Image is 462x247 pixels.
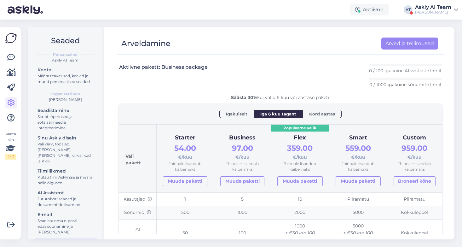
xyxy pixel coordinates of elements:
[220,133,264,142] div: Business
[119,94,442,101] div: kui valid 6 kuu või aastase paketi.
[38,239,94,245] div: Arveldamine
[415,5,458,15] a: Askly AI Team[PERSON_NAME]
[163,161,207,173] div: *hinnale lisandub käibemaks
[38,114,94,131] div: Script, õpetused ja sotsiaalmeedia integreerimine
[35,134,97,165] a: Sinu Askly disainVali värv, tööajad, [PERSON_NAME], [PERSON_NAME] kiirvalikud ja KKK
[220,176,264,186] a: Muuda paketti
[394,142,436,161] div: €/kuu
[119,220,157,247] td: AI vastused
[394,133,436,142] div: Custom
[387,220,442,247] td: Kokkuleppel
[214,192,271,206] td: 5
[174,144,196,153] span: 54.00
[415,10,451,15] div: [PERSON_NAME]
[33,57,97,63] div: Askly AI Team
[387,192,442,206] td: Piiramatu
[287,144,313,153] span: 359.00
[369,68,442,74] p: 0 / 100 igakuine AI vastuste limiit
[35,210,97,236] a: E-mailSeadista oma e-posti edasisuunamine ja [PERSON_NAME]
[35,106,97,132] a: SeadistamineScript, õpetused ja sotsiaalmeedia integreerimine
[163,133,207,142] div: Starter
[214,206,271,220] td: 1000
[157,206,214,220] td: 500
[50,91,80,97] b: Organisatsioon
[271,220,329,247] td: 1000
[121,38,170,50] div: Arveldamine
[214,220,271,247] td: 100
[163,142,207,161] div: €/kuu
[336,133,381,142] div: Smart
[329,206,387,220] td: 5000
[119,192,157,206] td: Kasutajad
[329,220,387,247] td: 5000
[336,176,381,186] a: Muuda paketti
[38,196,94,208] div: Juturoboti seaded ja dokumentide lisamine
[329,192,387,206] td: Piiramatu
[271,125,329,132] div: Populaarne valik
[277,161,322,173] div: *hinnale lisandub käibemaks
[277,133,322,142] div: Flex
[33,97,97,103] div: [PERSON_NAME]
[277,176,322,186] a: Muuda paketti
[38,168,94,174] div: Tiimiliikmed
[369,81,442,88] p: 0 / 1000 igakuine sõnumite limiit
[336,142,381,161] div: €/kuu
[387,206,442,220] td: Kokkuleppel
[38,141,94,164] div: Vali värv, tööajad, [PERSON_NAME], [PERSON_NAME] kiirvalikud ja KKK
[38,107,94,114] div: Seadistamine
[33,35,97,47] h2: Seaded
[282,230,317,243] i: + €50 iga 100 lisavastuse eest
[309,111,335,117] span: Kord aastas
[119,64,208,71] h3: Aktiivne pakett: Business package
[260,111,296,117] span: Iga 6 kuu tagant
[401,144,427,153] span: 959.00
[232,144,253,153] span: 97.00
[394,176,436,186] button: Broneeri kõne
[341,230,376,243] i: + €50 iga 100 lisavastuse eest
[5,131,16,160] div: Vaata siia
[394,161,436,173] div: *hinnale lisandub käibemaks
[271,206,329,220] td: 2000
[35,66,97,85] a: KontoMäära teavitused, keeled ja muud personaalsed seaded
[38,73,94,85] div: Määra teavitused, keeled ja muud personaalsed seaded
[220,161,264,173] div: *hinnale lisandub käibemaks
[38,174,94,186] div: Kutsu tiim Askly'sse ja määra neile õigused
[350,4,389,15] div: Aktiivne
[5,154,16,160] div: 2 / 3
[220,142,264,161] div: €/kuu
[119,206,157,220] td: Sõnumid
[38,135,94,141] div: Sinu Askly disain
[271,192,329,206] td: 10
[157,192,214,206] td: 1
[53,52,78,57] b: Personaalne
[336,161,381,173] div: *hinnale lisandub käibemaks
[415,5,451,10] div: Askly AI Team
[38,211,94,218] div: E-mail
[404,5,413,14] div: AT
[277,142,322,161] div: €/kuu
[231,95,257,100] b: Säästa 30%
[5,32,17,44] img: Askly Logo
[38,190,94,196] div: AI Assistent
[163,176,207,186] a: Muuda paketti
[35,167,97,187] a: TiimiliikmedKutsu tiim Askly'sse ja määra neile õigused
[345,144,371,153] span: 559.00
[35,189,97,209] a: AI AssistentJuturoboti seaded ja dokumentide lisamine
[381,38,438,50] a: Arved ja tellimused
[38,218,94,235] div: Seadista oma e-posti edasisuunamine ja [PERSON_NAME]
[157,220,214,247] td: 50
[125,131,150,186] div: Vali pakett
[38,67,94,73] div: Konto
[226,111,247,117] span: Igakuiselt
